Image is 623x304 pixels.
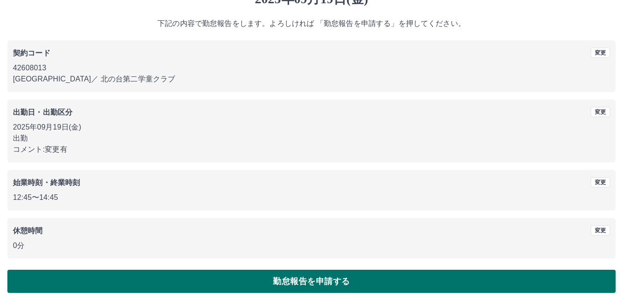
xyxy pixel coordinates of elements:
button: 変更 [591,225,610,236]
button: 変更 [591,48,610,58]
button: 変更 [591,177,610,187]
p: 出勤 [13,133,610,144]
b: 休憩時間 [13,227,43,235]
button: 勤怠報告を申請する [7,270,616,293]
p: 12:45 〜 14:45 [13,192,610,203]
p: コメント: 変更有 [13,144,610,155]
p: 2025年09月19日(金) [13,122,610,133]
b: 始業時刻・終業時刻 [13,179,80,186]
button: 変更 [591,107,610,117]
p: 42608013 [13,62,610,74]
b: 出勤日・出勤区分 [13,108,73,116]
p: 0分 [13,240,610,251]
p: 下記の内容で勤怠報告をします。よろしければ 「勤怠報告を申請する」を押してください。 [7,18,616,29]
b: 契約コード [13,49,50,57]
p: [GEOGRAPHIC_DATA] ／ 北の台第二学童クラブ [13,74,610,85]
